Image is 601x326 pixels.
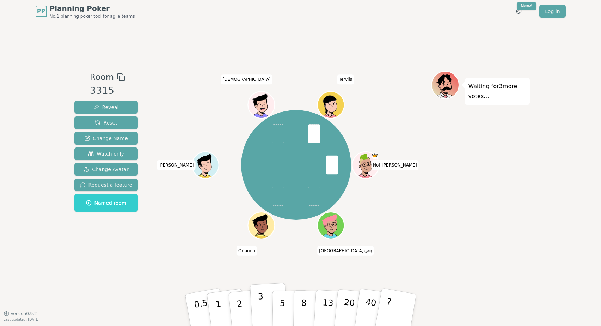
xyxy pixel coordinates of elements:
[371,160,419,170] span: Click to change your name
[95,119,117,126] span: Reset
[237,246,257,255] span: Click to change your name
[84,166,129,173] span: Change Avatar
[86,199,127,206] span: Named room
[36,4,135,19] a: PPPlanning PokerNo.1 planning poker tool for agile teams
[74,163,138,176] button: Change Avatar
[517,2,537,10] div: New!
[74,194,138,212] button: Named room
[37,7,45,16] span: PP
[74,116,138,129] button: Reset
[468,81,526,101] p: Waiting for 3 more votes...
[90,84,125,98] div: 3315
[11,311,37,316] span: Version 0.9.2
[80,181,133,188] span: Request a feature
[539,5,565,18] a: Log in
[50,4,135,13] span: Planning Poker
[93,104,118,111] span: Reveal
[4,311,37,316] button: Version0.9.2
[74,147,138,160] button: Watch only
[90,71,114,84] span: Room
[88,150,124,157] span: Watch only
[74,101,138,114] button: Reveal
[4,318,39,321] span: Last updated: [DATE]
[363,249,372,253] span: (you)
[337,74,354,84] span: Click to change your name
[221,74,272,84] span: Click to change your name
[84,135,128,142] span: Change Name
[157,160,196,170] span: Click to change your name
[317,246,374,255] span: Click to change your name
[372,152,378,159] span: Not Shaun is the host
[74,132,138,145] button: Change Name
[513,5,525,18] button: New!
[50,13,135,19] span: No.1 planning poker tool for agile teams
[74,179,138,191] button: Request a feature
[318,213,343,238] button: Click to change your avatar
